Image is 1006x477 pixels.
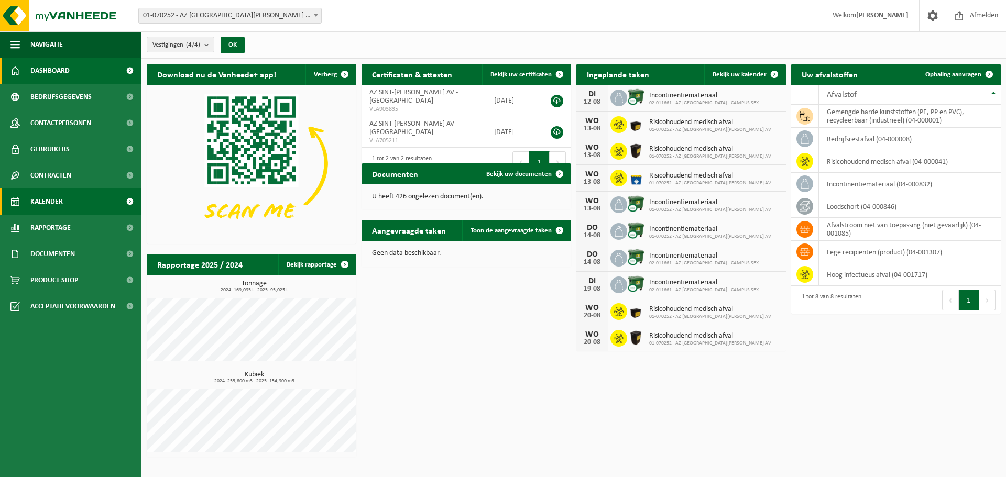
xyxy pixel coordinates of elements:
[369,105,478,114] span: VLA903835
[138,8,322,24] span: 01-070252 - AZ SINT-JAN BRUGGE AV - BRUGGE
[30,215,71,241] span: Rapportage
[582,277,603,285] div: DI
[627,115,645,132] img: LP-SB-00030-HPE-51
[152,37,200,53] span: Vestigingen
[819,263,1001,286] td: hoog infectueus afval (04-001717)
[649,100,759,106] span: 02-011661 - AZ [GEOGRAPHIC_DATA] - CAMPUS SFX
[649,153,771,160] span: 01-070252 - AZ [GEOGRAPHIC_DATA][PERSON_NAME] AV
[462,220,570,241] a: Toon de aangevraagde taken
[582,170,603,179] div: WO
[582,232,603,239] div: 14-08
[649,180,771,186] span: 01-070252 - AZ [GEOGRAPHIC_DATA][PERSON_NAME] AV
[627,275,645,293] img: WB-1100-CU
[959,290,979,310] button: 1
[649,234,771,240] span: 01-070252 - AZ [GEOGRAPHIC_DATA][PERSON_NAME] AV
[649,314,771,320] span: 01-070252 - AZ [GEOGRAPHIC_DATA][PERSON_NAME] AV
[627,88,645,106] img: WB-1100-CU
[819,105,1001,128] td: gemengde harde kunststoffen (PE, PP en PVC), recycleerbaar (industrieel) (04-000001)
[529,151,550,172] button: 1
[582,330,603,339] div: WO
[582,339,603,346] div: 20-08
[582,250,603,259] div: DO
[186,41,200,48] count: (4/4)
[30,267,78,293] span: Product Shop
[979,290,996,310] button: Next
[649,127,771,133] span: 01-070252 - AZ [GEOGRAPHIC_DATA][PERSON_NAME] AV
[791,64,868,84] h2: Uw afvalstoffen
[796,289,861,312] div: 1 tot 8 van 8 resultaten
[147,254,253,274] h2: Rapportage 2025 / 2024
[704,64,785,85] a: Bekijk uw kalender
[582,312,603,319] div: 20-08
[362,163,429,184] h2: Documenten
[147,64,287,84] h2: Download nu de Vanheede+ app!
[221,37,245,53] button: OK
[582,98,603,106] div: 12-08
[649,332,771,340] span: Risicohoudend medisch afval
[582,285,603,293] div: 19-08
[582,90,603,98] div: DI
[482,64,570,85] a: Bekijk uw certificaten
[649,252,759,260] span: Incontinentiemateriaal
[925,71,981,78] span: Ophaling aanvragen
[582,117,603,125] div: WO
[30,293,115,319] span: Acceptatievoorwaarden
[30,188,63,215] span: Kalender
[30,136,70,162] span: Gebruikers
[30,110,91,136] span: Contactpersonen
[582,205,603,213] div: 13-08
[30,241,75,267] span: Documenten
[362,220,456,240] h2: Aangevraagde taken
[305,64,355,85] button: Verberg
[486,85,539,116] td: [DATE]
[649,145,771,153] span: Risicohoudend medisch afval
[471,227,552,234] span: Toon de aangevraagde taken
[582,224,603,232] div: DO
[152,379,356,384] span: 2024: 253,800 m3 - 2025: 154,900 m3
[649,172,771,180] span: Risicohoudend medisch afval
[550,151,566,172] button: Next
[819,150,1001,173] td: risicohoudend medisch afval (04-000041)
[649,207,771,213] span: 01-070252 - AZ [GEOGRAPHIC_DATA][PERSON_NAME] AV
[147,37,214,52] button: Vestigingen(4/4)
[627,168,645,186] img: LP-SB-00060-HPE-21
[819,128,1001,150] td: bedrijfsrestafval (04-000008)
[917,64,1000,85] a: Ophaling aanvragen
[649,118,771,127] span: Risicohoudend medisch afval
[713,71,767,78] span: Bekijk uw kalender
[372,193,561,201] p: U heeft 426 ongelezen document(en).
[486,116,539,148] td: [DATE]
[139,8,321,23] span: 01-070252 - AZ SINT-JAN BRUGGE AV - BRUGGE
[856,12,909,19] strong: [PERSON_NAME]
[649,260,759,267] span: 02-011661 - AZ [GEOGRAPHIC_DATA] - CAMPUS SFX
[627,141,645,159] img: LP-SB-00050-HPE-51
[490,71,552,78] span: Bekijk uw certificaten
[627,248,645,266] img: WB-1100-CU
[819,241,1001,263] td: lege recipiënten (product) (04-001307)
[369,137,478,145] span: VLA705211
[649,225,771,234] span: Incontinentiemateriaal
[582,143,603,152] div: WO
[649,340,771,347] span: 01-070252 - AZ [GEOGRAPHIC_DATA][PERSON_NAME] AV
[486,171,552,178] span: Bekijk uw documenten
[147,85,356,242] img: Download de VHEPlus App
[512,151,529,172] button: Previous
[152,280,356,293] h3: Tonnage
[582,259,603,266] div: 14-08
[372,250,561,257] p: Geen data beschikbaar.
[362,64,463,84] h2: Certificaten & attesten
[649,287,759,293] span: 02-011661 - AZ [GEOGRAPHIC_DATA] - CAMPUS SFX
[819,218,1001,241] td: afvalstroom niet van toepassing (niet gevaarlijk) (04-001085)
[627,195,645,213] img: WB-1100-CU
[649,198,771,207] span: Incontinentiemateriaal
[582,304,603,312] div: WO
[627,221,645,239] img: WB-1100-CU
[627,328,645,346] img: LP-SB-00050-HPE-51
[942,290,959,310] button: Previous
[827,91,857,99] span: Afvalstof
[819,195,1001,218] td: loodschort (04-000846)
[649,92,759,100] span: Incontinentiemateriaal
[819,173,1001,195] td: incontinentiemateriaal (04-000832)
[649,279,759,287] span: Incontinentiemateriaal
[576,64,660,84] h2: Ingeplande taken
